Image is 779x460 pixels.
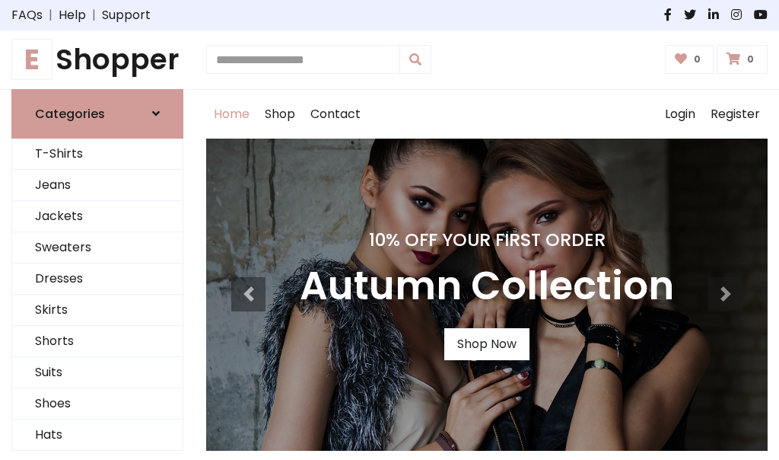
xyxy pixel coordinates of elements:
[690,53,704,66] span: 0
[703,90,768,139] a: Register
[43,6,59,24] span: |
[717,45,768,74] a: 0
[12,201,183,232] a: Jackets
[12,232,183,264] a: Sweaters
[35,107,105,121] h6: Categories
[303,90,368,139] a: Contact
[206,90,257,139] a: Home
[11,6,43,24] a: FAQs
[102,6,151,24] a: Support
[12,388,183,420] a: Shoes
[257,90,303,139] a: Shop
[12,264,183,295] a: Dresses
[12,139,183,170] a: T-Shirts
[12,420,183,451] a: Hats
[11,43,183,77] h1: Shopper
[12,170,183,201] a: Jeans
[86,6,102,24] span: |
[300,229,674,251] h4: 10% Off Your First Order
[665,45,714,74] a: 0
[11,89,183,139] a: Categories
[59,6,86,24] a: Help
[300,263,674,310] h3: Autumn Collection
[12,295,183,326] a: Skirts
[12,357,183,388] a: Suits
[12,326,183,357] a: Shorts
[657,90,703,139] a: Login
[11,43,183,77] a: EShopper
[444,328,529,360] a: Shop Now
[11,39,52,80] span: E
[743,53,758,66] span: 0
